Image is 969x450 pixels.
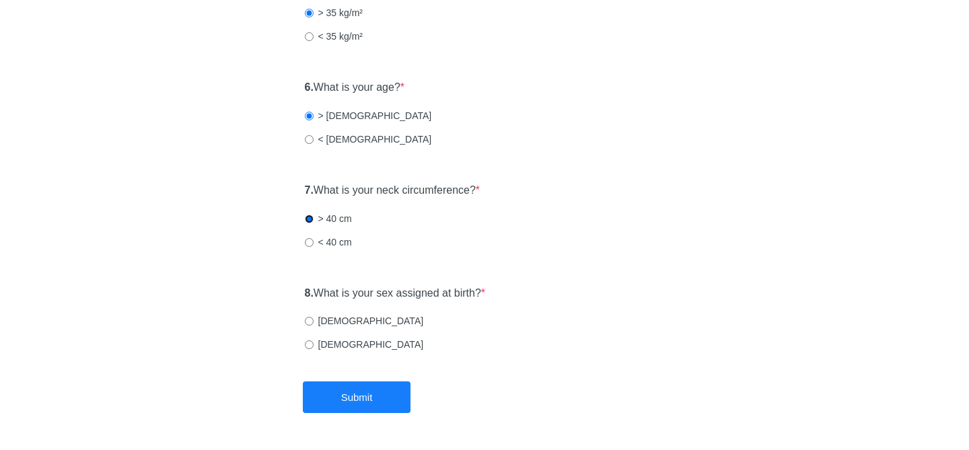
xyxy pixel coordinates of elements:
strong: 6. [305,81,314,93]
strong: 8. [305,287,314,299]
input: > [DEMOGRAPHIC_DATA] [305,112,314,120]
label: What is your age? [305,80,405,96]
label: < 40 cm [305,235,352,249]
label: < [DEMOGRAPHIC_DATA] [305,133,432,146]
label: What is your neck circumference? [305,183,480,198]
input: > 40 cm [305,215,314,223]
label: [DEMOGRAPHIC_DATA] [305,338,424,351]
button: Submit [303,381,410,413]
input: < 35 kg/m² [305,32,314,41]
label: < 35 kg/m² [305,30,363,43]
input: < [DEMOGRAPHIC_DATA] [305,135,314,144]
label: > 35 kg/m² [305,6,363,20]
label: What is your sex assigned at birth? [305,286,486,301]
input: [DEMOGRAPHIC_DATA] [305,317,314,326]
input: < 40 cm [305,238,314,247]
label: > [DEMOGRAPHIC_DATA] [305,109,432,122]
input: [DEMOGRAPHIC_DATA] [305,340,314,349]
label: [DEMOGRAPHIC_DATA] [305,314,424,328]
strong: 7. [305,184,314,196]
label: > 40 cm [305,212,352,225]
input: > 35 kg/m² [305,9,314,17]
